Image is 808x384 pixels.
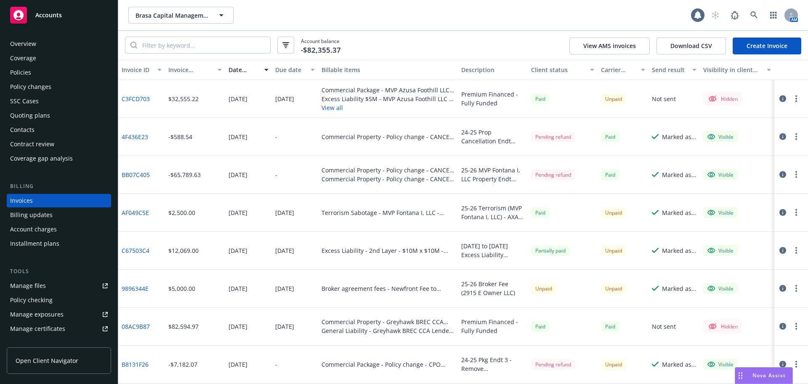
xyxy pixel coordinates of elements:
div: Commercial Property - Policy change - CANCEL - FSF17855694001 [322,132,454,141]
a: Coverage [7,51,111,65]
button: Description [458,60,528,80]
div: -$588.54 [168,132,192,141]
div: Commercial Property - Greyhawk BREC CCA Lender, LLC; [PERSON_NAME] Investment Group - ORB-CF-24-A... [322,317,454,326]
a: Account charges [7,223,111,236]
div: Client status [531,65,585,74]
a: Search [746,7,763,24]
div: Commercial Property - Policy change - CANCEL - ESP105351701 [322,166,454,175]
a: Billing updates [7,208,111,222]
span: Accounts [35,12,62,19]
button: Carrier status [598,60,649,80]
a: Manage exposures [7,308,111,321]
div: Commercial Package - Policy change - CPO 4315423 - 05 [322,360,454,369]
div: [DATE] [275,208,294,217]
div: 24-25 Pkg Endt 3 - Remove [STREET_ADDRESS] [461,355,524,373]
div: - [275,360,277,369]
div: Manage certificates [10,322,65,336]
a: C67503C4 [122,246,149,255]
a: AF049C5E [122,208,149,217]
a: 08AC9B87 [122,322,150,331]
a: B8131F26 [122,360,149,369]
div: - [275,132,277,141]
div: Visible [707,133,734,140]
span: -$82,355.37 [301,45,341,56]
div: Not sent [652,94,676,103]
div: Unpaid [601,94,626,104]
div: Policy changes [10,80,51,94]
div: - [275,170,277,179]
button: Invoice ID [118,60,165,80]
a: Coverage gap analysis [7,152,111,165]
div: Marked as sent [662,170,696,179]
div: Manage exposures [10,308,64,321]
a: Report a Bug [726,7,743,24]
div: Excess Liability - 2nd Layer - $10M x $10M - 5673-02-27 [322,246,454,255]
a: SSC Cases [7,94,111,108]
div: Policies [10,66,31,79]
div: Commercial Package - MVP Azusa Foothill LLC - [PHONE_NUMBER] [322,86,454,94]
div: Unpaid [531,283,556,294]
a: Overview [7,37,111,51]
div: Contacts [10,123,35,137]
a: C3FCD703 [122,94,150,103]
div: Tools [7,267,111,276]
div: Marked as sent [662,284,696,293]
span: Account balance [301,38,341,53]
div: $5,000.00 [168,284,195,293]
a: Quoting plans [7,109,111,122]
div: Terrorism Sabotage - MVP Fontana I, LLC - US00156100SP25A [322,208,454,217]
div: [DATE] [275,322,294,331]
div: [DATE] [229,284,247,293]
div: Unpaid [601,207,626,218]
a: Contract review [7,137,111,151]
div: Coverage gap analysis [10,152,73,165]
div: Contract review [10,137,54,151]
div: Date issued [229,65,259,74]
a: Manage files [7,279,111,293]
button: Invoice amount [165,60,226,80]
button: Due date [272,60,319,80]
div: Due date [275,65,306,74]
div: Broker agreement fees - Newfront Fee to oversee placement and negotiate on insured's behalf [322,284,454,293]
div: Invoice ID [122,65,152,74]
div: Marked as sent [662,132,696,141]
div: Hidden [707,94,738,104]
button: Nova Assist [735,367,793,384]
a: Contacts [7,123,111,137]
div: Carrier status [601,65,636,74]
div: Excess Liability $5M - MVP Azusa Foothill LLC - [PHONE_NUMBER] [322,94,454,103]
div: Account charges [10,223,57,236]
div: Paid [601,321,619,332]
span: Paid [601,132,619,142]
div: Pending refund [531,132,575,142]
div: Billing [7,182,111,191]
div: [DATE] to [DATE] Excess Liability Invoice (2nd Layer - $10M x $10M) - Chubb [461,242,524,259]
div: Pending refund [531,169,575,180]
div: Visible [707,285,734,292]
span: Paid [531,321,550,332]
div: Send result [652,65,687,74]
button: View all [322,103,454,112]
div: $12,069.00 [168,246,199,255]
button: Billable items [318,60,458,80]
div: General Liability - Greyhawk BREC CCA Lender, LLC; [PERSON_NAME] Investment Group - 0100310867-1 [322,326,454,335]
a: Start snowing [707,7,724,24]
div: Visible [707,360,734,368]
div: Visible [707,247,734,254]
div: Visible [707,209,734,216]
div: 25-26 Terrorism (MVP Fontana I, LLC) - AXA XL [461,204,524,221]
a: Policies [7,66,111,79]
div: [DATE] [229,246,247,255]
div: 24-25 Prop Cancellation Endt ([STREET_ADDRESS] [461,128,524,145]
div: Paid [531,207,550,218]
div: Not sent [652,322,676,331]
div: [DATE] [229,132,247,141]
div: Unpaid [601,359,626,370]
div: Paid [531,94,550,104]
div: 25-26 Broker Fee (2915 E Owner LLC) [461,279,524,297]
div: Overview [10,37,36,51]
div: [DATE] [275,94,294,103]
div: Installment plans [10,237,59,250]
